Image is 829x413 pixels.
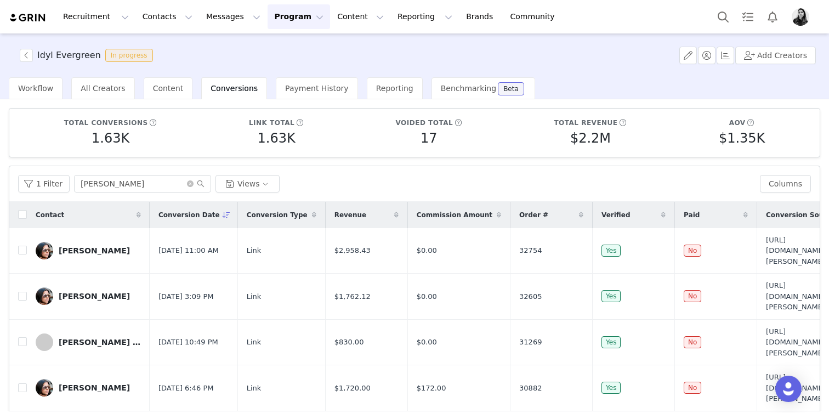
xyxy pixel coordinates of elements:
[215,175,280,193] button: Views
[711,4,735,29] button: Search
[153,84,184,93] span: Content
[36,379,53,397] img: 5447b054-e66e-4b8d-9c90-89a2fdf9623f.jpg
[257,128,295,148] h5: 1.63K
[760,4,785,29] button: Notifications
[334,210,367,220] span: Revenue
[417,291,437,302] span: $0.00
[792,8,809,26] img: 3988666f-b618-4335-b92d-0222703392cd.jpg
[334,291,371,302] span: $1,762.12
[247,337,262,348] span: Link
[59,338,141,347] div: [PERSON_NAME] [PERSON_NAME]
[56,4,135,29] button: Recruitment
[459,4,503,29] a: Brands
[684,290,701,302] span: No
[421,128,438,148] h5: 17
[684,245,701,257] span: No
[64,118,148,128] h5: Total conversions
[247,210,308,220] span: Conversion Type
[519,210,548,220] span: Order #
[719,128,765,148] h5: $1.35K
[18,175,70,193] button: 1 Filter
[334,383,371,394] span: $1,720.00
[331,4,390,29] button: Content
[441,84,496,93] span: Benchmarking
[417,210,492,220] span: Commission Amount
[268,4,330,29] button: Program
[136,4,199,29] button: Contacts
[197,180,205,188] i: icon: search
[395,118,453,128] h5: Voided total
[504,4,566,29] a: Community
[158,245,219,256] span: [DATE] 11:00 AM
[735,47,816,64] button: Add Creators
[247,383,262,394] span: Link
[92,128,129,148] h5: 1.63K
[247,291,262,302] span: Link
[158,383,213,394] span: [DATE] 6:46 PM
[37,49,101,62] h3: Idyl Evergreen
[187,180,194,187] i: icon: close-circle
[601,336,621,348] span: Yes
[200,4,267,29] button: Messages
[736,4,760,29] a: Tasks
[519,383,542,394] span: 30882
[36,242,53,259] img: 5447b054-e66e-4b8d-9c90-89a2fdf9623f.jpg
[59,383,130,392] div: [PERSON_NAME]
[684,382,701,394] span: No
[519,337,542,348] span: 31269
[417,337,437,348] span: $0.00
[519,291,542,302] span: 32605
[417,383,446,394] span: $172.00
[59,292,130,301] div: [PERSON_NAME]
[36,210,64,220] span: Contact
[36,242,141,259] a: [PERSON_NAME]
[503,86,519,92] div: Beta
[391,4,459,29] button: Reporting
[285,84,349,93] span: Payment History
[601,210,630,220] span: Verified
[601,245,621,257] span: Yes
[249,118,294,128] h5: Link total
[36,379,141,397] a: [PERSON_NAME]
[417,245,437,256] span: $0.00
[59,246,130,255] div: [PERSON_NAME]
[36,333,141,351] a: [PERSON_NAME] [PERSON_NAME]
[519,245,542,256] span: 32754
[158,337,218,348] span: [DATE] 10:49 PM
[601,290,621,302] span: Yes
[601,382,621,394] span: Yes
[334,337,364,348] span: $830.00
[18,84,53,93] span: Workflow
[74,175,211,193] input: Search...
[729,118,746,128] h5: AOV
[334,245,371,256] span: $2,958.43
[785,8,820,26] button: Profile
[554,118,617,128] h5: Total revenue
[760,175,811,193] button: Columns
[775,376,802,402] div: Open Intercom Messenger
[9,13,47,23] img: grin logo
[81,84,125,93] span: All Creators
[36,287,141,305] a: [PERSON_NAME]
[36,287,53,305] img: 5447b054-e66e-4b8d-9c90-89a2fdf9623f.jpg
[247,245,262,256] span: Link
[20,49,157,62] span: [object Object]
[376,84,413,93] span: Reporting
[684,336,701,348] span: No
[570,128,611,148] h5: $2.2M
[211,84,258,93] span: Conversions
[158,210,220,220] span: Conversion Date
[105,49,153,62] span: In progress
[158,291,213,302] span: [DATE] 3:09 PM
[684,210,700,220] span: Paid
